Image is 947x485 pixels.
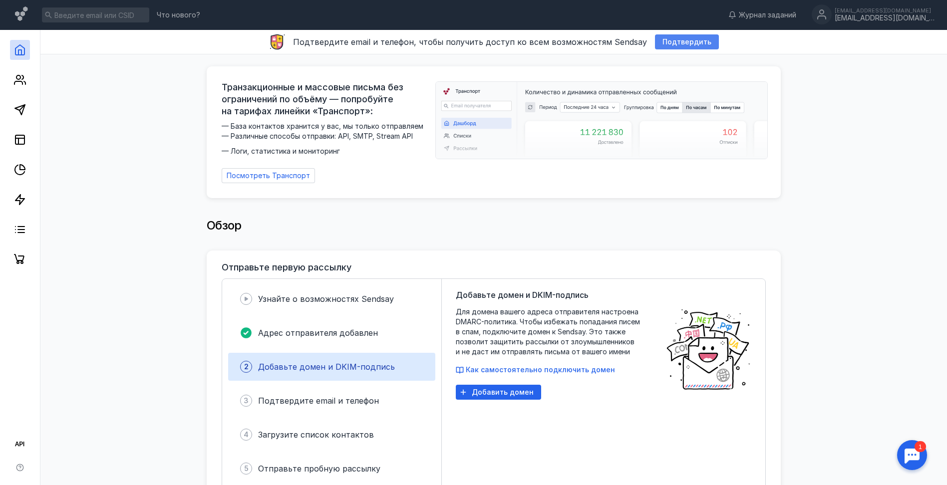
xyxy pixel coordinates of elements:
button: Как самостоятельно подключить домен [456,365,615,375]
span: Посмотреть Транспорт [227,172,310,180]
div: [EMAIL_ADDRESS][DOMAIN_NAME] [835,7,935,13]
span: Обзор [207,218,242,233]
img: poster [665,307,751,392]
span: Подтвердить [662,38,711,46]
span: 2 [244,362,249,372]
span: Подтвердите email и телефон, чтобы получить доступ ко всем возможностям Sendsay [293,37,647,47]
div: [EMAIL_ADDRESS][DOMAIN_NAME] [835,14,935,22]
a: Журнал заданий [723,10,801,20]
span: Отправьте пробную рассылку [258,464,380,474]
h3: Отправьте первую рассылку [222,262,351,272]
img: dashboard-transport-banner [436,82,767,159]
span: 5 [244,464,249,474]
span: Загрузите список контактов [258,430,374,440]
a: Что нового? [152,11,205,18]
span: Что нового? [157,11,200,18]
button: Подтвердить [655,34,719,49]
button: Добавить домен [456,385,541,400]
span: Добавьте домен и DKIM-подпись [456,289,589,301]
span: Подтвердите email и телефон [258,396,379,406]
span: Для домена вашего адреса отправителя настроена DMARC-политика. Чтобы избежать попадания писем в с... [456,307,655,357]
a: Посмотреть Транспорт [222,168,315,183]
span: Добавьте домен и DKIM-подпись [258,362,395,372]
span: Узнайте о возможностях Sendsay [258,294,394,304]
span: Как самостоятельно подключить домен [466,365,615,374]
span: Транзакционные и массовые письма без ограничений по объёму — попробуйте на тарифах линейки «Транс... [222,81,429,117]
div: 1 [22,6,34,17]
span: 4 [244,430,249,440]
span: Адрес отправителя добавлен [258,328,378,338]
span: 3 [244,396,249,406]
span: — База контактов хранится у вас, мы только отправляем — Различные способы отправки: API, SMTP, St... [222,121,429,156]
input: Введите email или CSID [42,7,149,22]
span: Добавить домен [472,388,534,397]
span: Журнал заданий [739,10,796,20]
